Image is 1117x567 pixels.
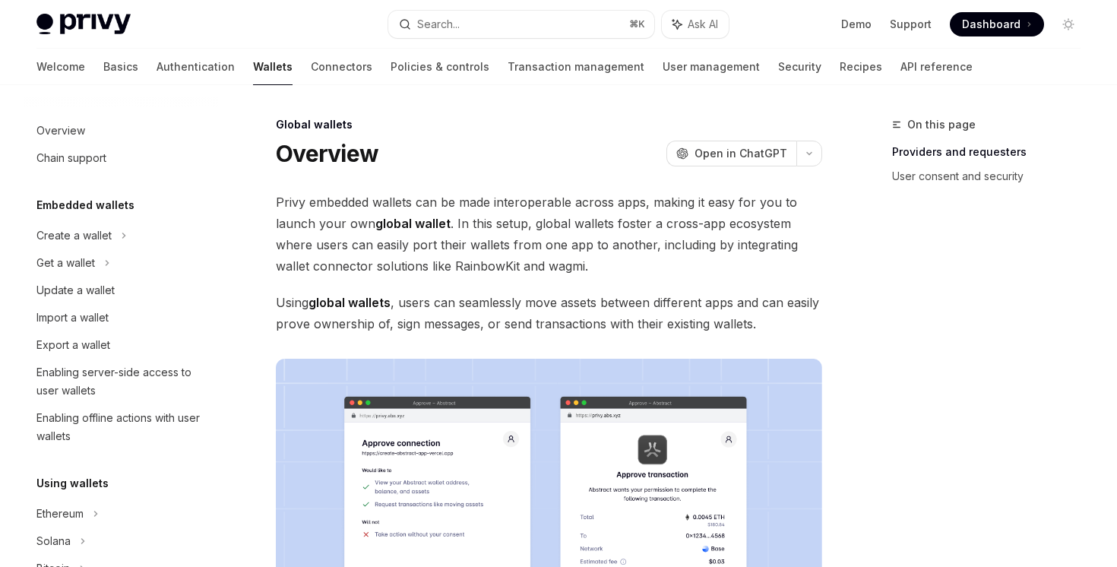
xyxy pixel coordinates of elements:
a: Dashboard [950,12,1044,36]
button: Ask AI [662,11,729,38]
a: Overview [24,117,219,144]
a: User consent and security [892,164,1093,188]
div: Import a wallet [36,309,109,327]
a: Enabling server-side access to user wallets [24,359,219,404]
button: Toggle dark mode [1056,12,1081,36]
span: Open in ChatGPT [695,146,787,161]
div: Global wallets [276,117,822,132]
a: Wallets [253,49,293,85]
div: Ethereum [36,505,84,523]
div: Update a wallet [36,281,115,299]
a: Transaction management [508,49,644,85]
a: Import a wallet [24,304,219,331]
a: Update a wallet [24,277,219,304]
a: Basics [103,49,138,85]
div: Export a wallet [36,336,110,354]
h1: Overview [276,140,378,167]
span: On this page [907,116,976,134]
div: Solana [36,532,71,550]
span: ⌘ K [629,18,645,30]
div: Enabling offline actions with user wallets [36,409,210,445]
span: Using , users can seamlessly move assets between different apps and can easily prove ownership of... [276,292,822,334]
span: Ask AI [688,17,718,32]
button: Open in ChatGPT [666,141,796,166]
a: User management [663,49,760,85]
div: Chain support [36,149,106,167]
h5: Embedded wallets [36,196,134,214]
img: light logo [36,14,131,35]
span: Privy embedded wallets can be made interoperable across apps, making it easy for you to launch yo... [276,192,822,277]
a: Welcome [36,49,85,85]
div: Overview [36,122,85,140]
a: Connectors [311,49,372,85]
h5: Using wallets [36,474,109,493]
a: Authentication [157,49,235,85]
div: Get a wallet [36,254,95,272]
strong: global wallet [375,216,451,231]
div: Search... [417,15,460,33]
a: Support [890,17,932,32]
a: Enabling offline actions with user wallets [24,404,219,450]
strong: global wallets [309,295,391,310]
button: Search...⌘K [388,11,653,38]
a: API reference [900,49,973,85]
a: Providers and requesters [892,140,1093,164]
a: Policies & controls [391,49,489,85]
span: Dashboard [962,17,1020,32]
div: Create a wallet [36,226,112,245]
a: Recipes [840,49,882,85]
a: Export a wallet [24,331,219,359]
a: Demo [841,17,872,32]
a: Chain support [24,144,219,172]
a: Security [778,49,821,85]
div: Enabling server-side access to user wallets [36,363,210,400]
